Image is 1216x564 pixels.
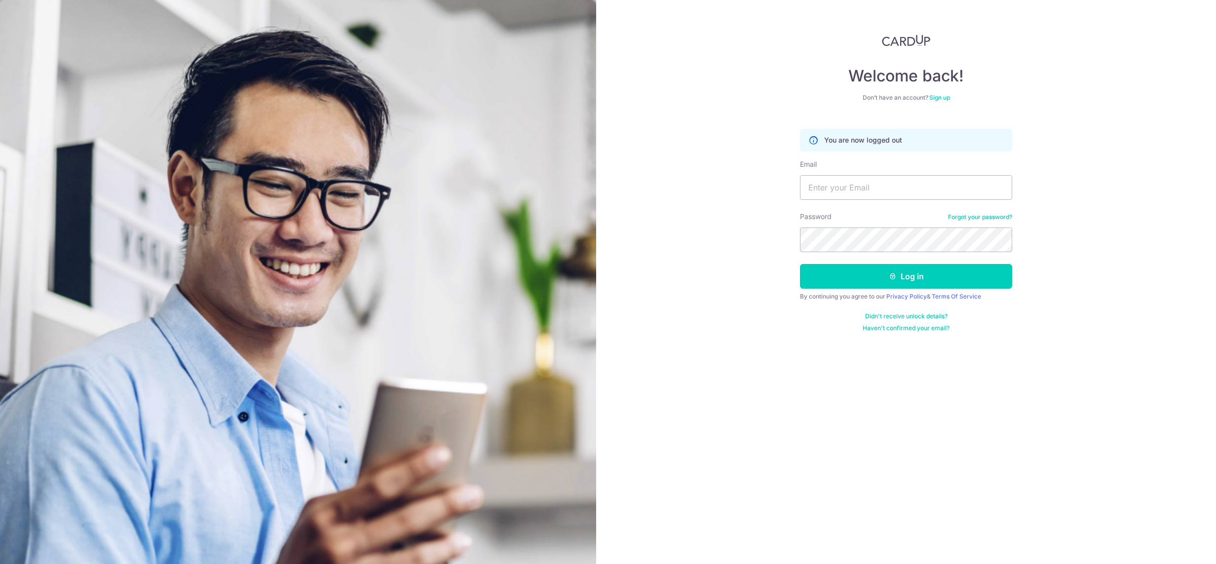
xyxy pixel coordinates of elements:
p: You are now logged out [824,135,902,145]
h4: Welcome back! [800,66,1012,86]
label: Password [800,212,832,222]
a: Privacy Policy [886,293,927,300]
a: Forgot your password? [948,213,1012,221]
a: Terms Of Service [932,293,981,300]
img: CardUp Logo [882,35,930,46]
div: By continuing you agree to our & [800,293,1012,301]
a: Didn't receive unlock details? [865,312,948,320]
div: Don’t have an account? [800,94,1012,102]
button: Log in [800,264,1012,289]
a: Haven't confirmed your email? [863,324,950,332]
a: Sign up [929,94,950,101]
label: Email [800,159,817,169]
input: Enter your Email [800,175,1012,200]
